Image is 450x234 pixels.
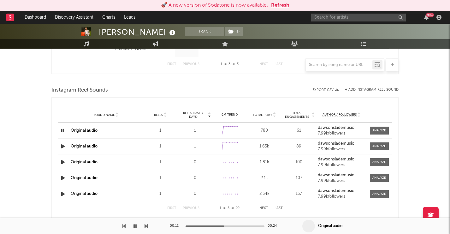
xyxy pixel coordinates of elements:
[71,176,98,180] a: Original audio
[231,207,234,210] span: of
[185,27,224,36] button: Track
[225,27,243,36] button: (1)
[50,11,98,24] a: Discovery Assistant
[339,88,399,92] div: + Add Instagram Reel Sound
[183,207,199,210] button: Previous
[145,159,176,165] div: 1
[311,14,406,21] input: Search for artists
[71,160,98,164] a: Original audio
[318,173,365,177] a: dawsonslademusic
[167,207,176,210] button: First
[424,15,429,20] button: 99+
[249,159,280,165] div: 1.81k
[253,113,272,117] span: Total Plays
[154,113,163,117] span: Reels
[145,191,176,197] div: 1
[120,11,140,24] a: Leads
[94,113,115,117] span: Sound Name
[318,141,354,146] strong: dawsonslademusic
[98,11,120,24] a: Charts
[20,11,50,24] a: Dashboard
[212,205,247,212] div: 1 5 22
[318,147,365,152] div: 7.99k followers
[318,126,354,130] strong: dawsonslademusic
[259,207,268,210] button: Next
[161,2,268,9] div: 🚀 A new version of Sodatone is now available.
[249,191,280,197] div: 2.54k
[345,88,399,92] button: + Add Instagram Reel Sound
[214,112,246,117] div: 6M Trend
[71,129,98,133] a: Original audio
[318,189,365,193] a: dawsonslademusic
[179,175,211,181] div: 0
[283,191,315,197] div: 157
[283,175,315,181] div: 107
[222,207,226,210] span: to
[179,159,211,165] div: 0
[318,189,354,193] strong: dawsonslademusic
[318,179,365,183] div: 7.99k followers
[283,143,315,150] div: 89
[312,88,339,92] button: Export CSV
[145,128,176,134] div: 1
[318,141,365,146] a: dawsonslademusic
[179,128,211,134] div: 1
[179,143,211,150] div: 1
[249,128,280,134] div: 780
[71,192,98,196] a: Original audio
[249,175,280,181] div: 2.1k
[318,157,354,161] strong: dawsonslademusic
[145,143,176,150] div: 1
[318,126,365,130] a: dawsonslademusic
[51,87,108,94] span: Instagram Reel Sounds
[268,222,280,230] div: 00:24
[224,27,243,36] span: ( 1 )
[99,27,177,37] div: [PERSON_NAME]
[179,191,211,197] div: 0
[179,111,207,119] span: Reels (last 7 days)
[318,195,365,199] div: 7.99k followers
[318,131,365,136] div: 7.99k followers
[170,222,182,230] div: 00:12
[275,207,283,210] button: Last
[318,157,365,162] a: dawsonslademusic
[318,163,365,167] div: 7.99k followers
[283,128,315,134] div: 61
[426,13,434,17] div: 99 +
[283,159,315,165] div: 100
[323,113,357,117] span: Author / Followers
[145,175,176,181] div: 1
[306,63,372,68] input: Search by song name or URL
[71,144,98,148] a: Original audio
[283,111,311,119] span: Total Engagements
[271,2,289,9] button: Refresh
[318,223,342,229] div: Original audio
[249,143,280,150] div: 1.65k
[318,173,354,177] strong: dawsonslademusic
